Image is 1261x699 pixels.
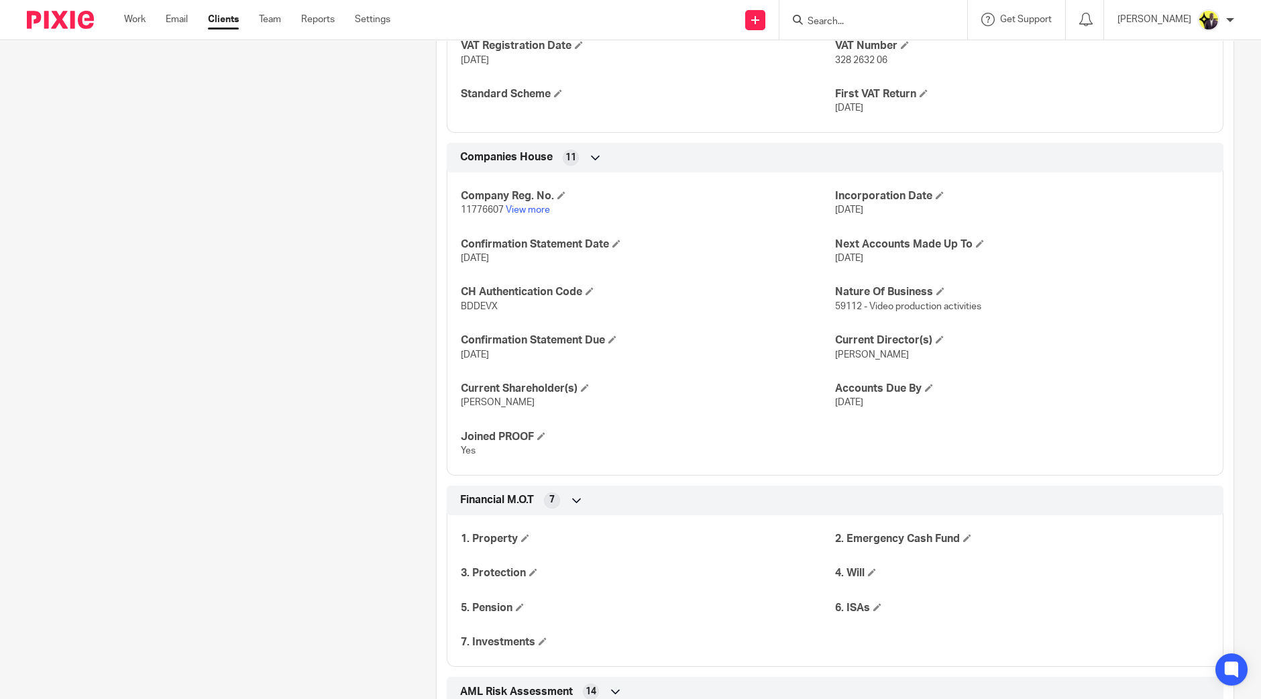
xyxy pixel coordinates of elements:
[461,446,476,455] span: Yes
[506,205,550,215] a: View more
[565,151,576,164] span: 11
[301,13,335,26] a: Reports
[124,13,146,26] a: Work
[806,16,927,28] input: Search
[835,350,909,360] span: [PERSON_NAME]
[835,39,1209,53] h4: VAT Number
[461,56,489,65] span: [DATE]
[27,11,94,29] img: Pixie
[586,685,596,698] span: 14
[461,333,835,347] h4: Confirmation Statement Due
[355,13,390,26] a: Settings
[461,254,489,263] span: [DATE]
[835,189,1209,203] h4: Incorporation Date
[835,382,1209,396] h4: Accounts Due By
[461,189,835,203] h4: Company Reg. No.
[461,39,835,53] h4: VAT Registration Date
[461,237,835,252] h4: Confirmation Statement Date
[461,285,835,299] h4: CH Authentication Code
[1198,9,1219,31] img: Yemi-Starbridge.jpg
[460,493,534,507] span: Financial M.O.T
[461,302,498,311] span: BDDEVX
[461,350,489,360] span: [DATE]
[259,13,281,26] a: Team
[461,205,504,215] span: 11776607
[835,103,863,113] span: [DATE]
[835,333,1209,347] h4: Current Director(s)
[461,87,835,101] h4: Standard Scheme
[461,532,835,546] h4: 1. Property
[461,382,835,396] h4: Current Shareholder(s)
[835,302,981,311] span: 59112 - Video production activities
[461,430,835,444] h4: Joined PROOF
[461,566,835,580] h4: 3. Protection
[835,205,863,215] span: [DATE]
[835,87,1209,101] h4: First VAT Return
[1117,13,1191,26] p: [PERSON_NAME]
[549,493,555,506] span: 7
[460,150,553,164] span: Companies House
[461,635,835,649] h4: 7. Investments
[166,13,188,26] a: Email
[208,13,239,26] a: Clients
[835,254,863,263] span: [DATE]
[1000,15,1052,24] span: Get Support
[835,532,1209,546] h4: 2. Emergency Cash Fund
[835,237,1209,252] h4: Next Accounts Made Up To
[461,398,535,407] span: [PERSON_NAME]
[835,285,1209,299] h4: Nature Of Business
[835,398,863,407] span: [DATE]
[835,566,1209,580] h4: 4. Will
[460,685,573,699] span: AML Risk Assessment
[461,601,835,615] h4: 5. Pension
[835,56,887,65] span: 328 2632 06
[835,601,1209,615] h4: 6. ISAs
